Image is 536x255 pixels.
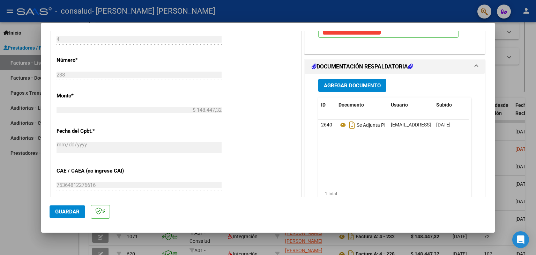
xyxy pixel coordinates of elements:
h1: DOCUMENTACIÓN RESPALDATORIA [312,63,413,71]
span: 2640 [321,122,332,127]
span: [DATE] [436,122,451,127]
span: Subido [436,102,452,108]
span: Quitar Legajo [328,25,375,31]
span: Se Adjunta Planilla De Asistencia [338,122,427,128]
div: DOCUMENTACIÓN RESPALDATORIA [305,74,485,219]
datatable-header-cell: ID [318,97,336,112]
p: Fecha del Cpbt. [57,127,128,135]
span: ID [321,102,326,108]
p: Monto [57,92,128,100]
i: Descargar documento [348,119,357,131]
span: Guardar [55,209,80,215]
span: Documento [338,102,364,108]
mat-expansion-panel-header: DOCUMENTACIÓN RESPALDATORIA [305,60,485,74]
div: Open Intercom Messenger [512,231,529,248]
p: Número [57,56,128,64]
span: Agregar Documento [324,82,381,89]
button: Agregar Documento [318,79,386,92]
datatable-header-cell: Acción [468,97,503,112]
div: 1 total [318,185,471,203]
datatable-header-cell: Documento [336,97,388,112]
span: Usuario [391,102,408,108]
datatable-header-cell: Usuario [388,97,433,112]
p: CAE / CAEA (no ingrese CAI) [57,167,128,175]
button: Guardar [50,205,85,218]
datatable-header-cell: Subido [433,97,468,112]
